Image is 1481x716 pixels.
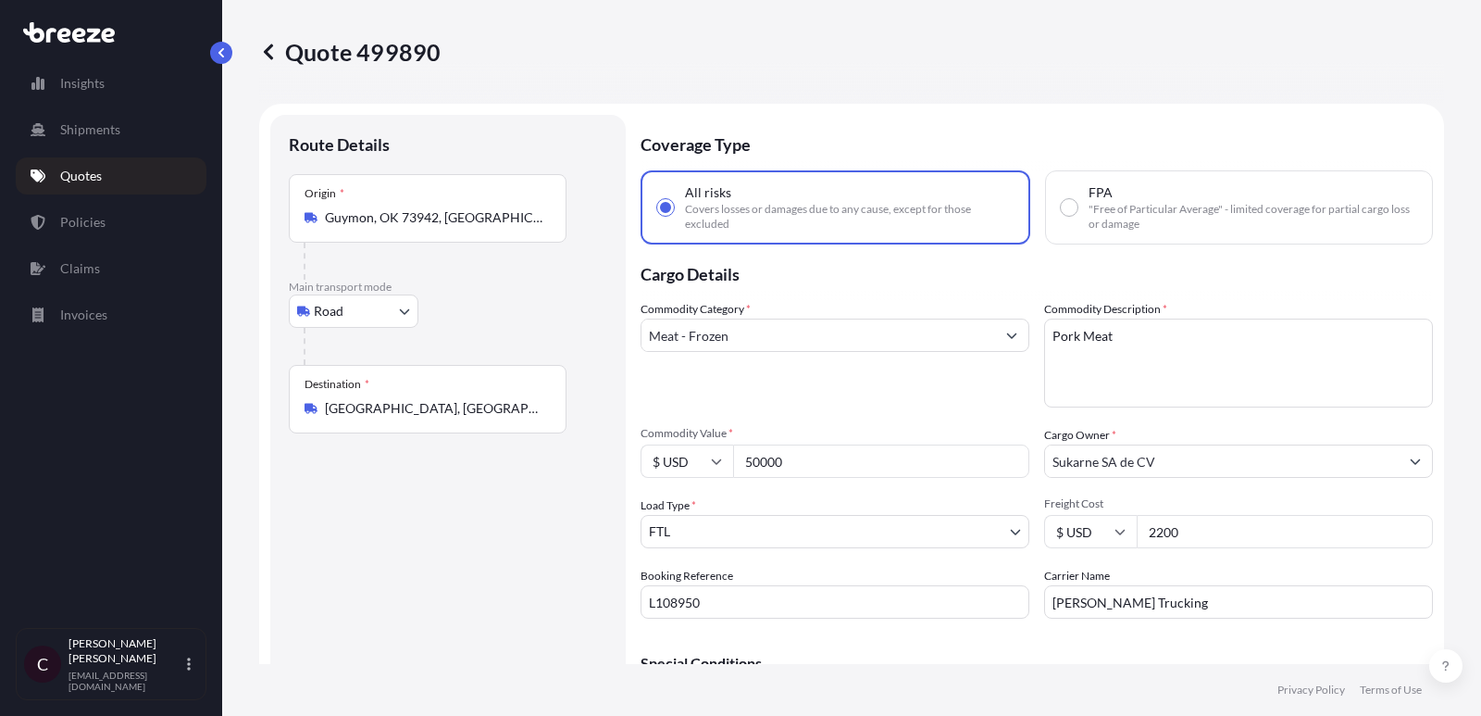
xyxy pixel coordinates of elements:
[641,585,1029,619] input: Your internal reference
[1061,199,1077,216] input: FPA"Free of Particular Average" - limited coverage for partial cargo loss or damage
[16,296,206,333] a: Invoices
[289,133,390,156] p: Route Details
[641,300,751,319] label: Commodity Category
[68,670,183,692] p: [EMAIL_ADDRESS][DOMAIN_NAME]
[289,295,418,328] button: Select transport
[325,399,543,418] input: Destination
[60,259,100,278] p: Claims
[1044,496,1433,511] span: Freight Cost
[641,426,1029,441] span: Commodity Value
[314,302,343,320] span: Road
[733,445,1029,478] input: Type amount
[289,280,607,295] p: Main transport mode
[16,111,206,148] a: Shipments
[68,636,183,666] p: [PERSON_NAME] [PERSON_NAME]
[16,250,206,287] a: Claims
[16,65,206,102] a: Insights
[305,186,344,201] div: Origin
[685,183,731,202] span: All risks
[37,655,48,673] span: C
[641,496,696,515] span: Load Type
[60,74,105,93] p: Insights
[60,120,120,139] p: Shipments
[649,522,670,541] span: FTL
[641,567,733,585] label: Booking Reference
[995,319,1028,352] button: Show suggestions
[16,204,206,241] a: Policies
[657,199,674,216] input: All risksCovers losses or damages due to any cause, except for those excluded
[1137,515,1433,548] input: Enter amount
[1044,426,1116,445] label: Cargo Owner
[685,202,1014,232] span: Covers losses or damages due to any cause, except for those excluded
[1399,445,1432,478] button: Show suggestions
[60,213,106,232] p: Policies
[1277,683,1345,697] a: Privacy Policy
[641,319,995,352] input: Select a commodity type
[1044,567,1110,585] label: Carrier Name
[641,515,1029,548] button: FTL
[305,377,369,392] div: Destination
[259,37,441,67] p: Quote 499890
[1360,683,1422,697] a: Terms of Use
[641,245,1433,300] p: Cargo Details
[1044,319,1433,408] textarea: Pork Meat
[325,208,543,227] input: Origin
[1089,202,1417,232] span: "Free of Particular Average" - limited coverage for partial cargo loss or damage
[60,167,102,185] p: Quotes
[641,115,1433,170] p: Coverage Type
[1089,183,1113,202] span: FPA
[641,656,1433,671] p: Special Conditions
[60,306,107,324] p: Invoices
[1045,445,1399,478] input: Full name
[16,157,206,195] a: Quotes
[1044,585,1433,619] input: Enter name
[1044,300,1167,319] label: Commodity Description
